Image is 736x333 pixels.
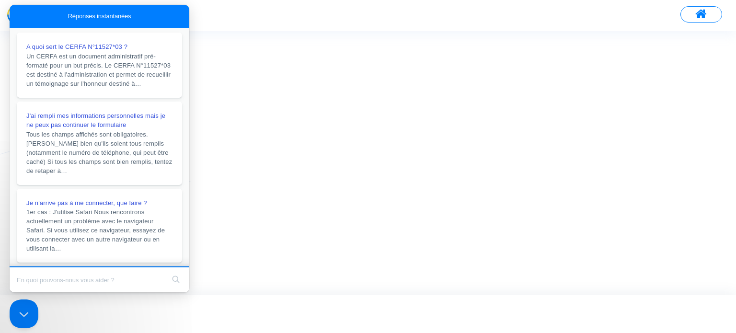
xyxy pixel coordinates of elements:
[17,107,156,124] span: J'ai rempli mes informations personnelles mais je ne peux pas continuer le formulaire
[7,5,83,24] img: jc-logo.svg
[7,184,172,258] a: Je n'arrive pas à me connecter, que faire ?1er cas : J'utilise Safari Nous rencontrons actuelleme...
[17,38,118,46] span: A quoi sert le CERFA N°11527*03 ?
[17,48,161,82] span: Un CERFA est un document administratif pré-formaté pour un but précis. Le CERFA N°11527*03 est de...
[10,299,38,328] iframe: Help Scout Beacon - Close
[7,97,172,180] a: J'ai rempli mes informations personnelles mais je ne peux pas continuer le formulaireTous les cha...
[17,204,155,247] span: 1er cas : J'utilise Safari Nous rencontrons actuellement un problème avec le navigateur Safari. S...
[17,126,162,170] span: Tous les champs affichés sont obligatoires. [PERSON_NAME] bien qu'ils soient tous remplis (notamm...
[680,6,722,23] button: Access my user area
[7,28,172,93] a: A quoi sert le CERFA N°11527*03 ?Un CERFA est un document administratif pré-formaté pour un but p...
[17,195,138,202] span: Je n'arrive pas à me connecter, que faire ?
[10,5,189,292] iframe: Help Scout Beacon - Live Chat, Contact Form, and Knowledge Base
[58,7,122,16] span: Réponses instantanées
